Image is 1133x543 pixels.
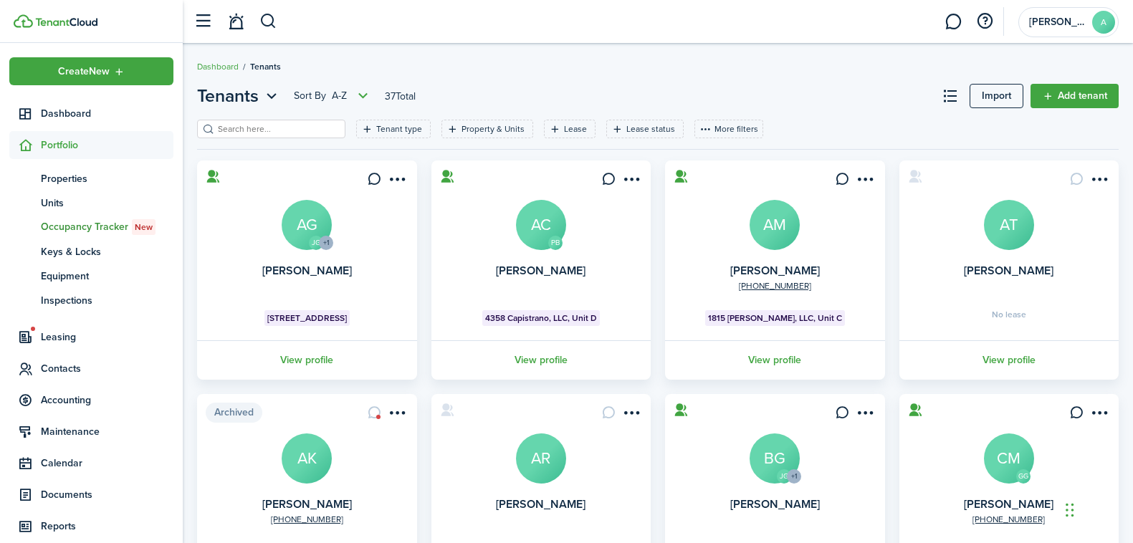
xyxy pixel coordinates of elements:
[41,138,173,153] span: Portfolio
[970,84,1023,108] a: Import
[730,262,820,279] a: [PERSON_NAME]
[441,120,533,138] filter-tag: Open filter
[854,405,876,425] button: Open menu
[197,60,239,73] a: Dashboard
[386,405,408,425] button: Open menu
[385,89,416,104] header-page-total: 37 Total
[9,215,173,239] a: Occupancy TrackerNew
[282,433,332,484] a: AK
[462,122,525,135] filter-tag-label: Property & Units
[750,433,800,484] a: BG
[386,172,408,191] button: Open menu
[619,172,642,191] button: Open menu
[41,424,173,439] span: Maintenance
[964,262,1053,279] a: [PERSON_NAME]
[197,83,259,109] span: Tenants
[750,200,800,250] a: AM
[222,4,249,40] a: Notifications
[41,361,173,376] span: Contacts
[9,166,173,191] a: Properties
[992,310,1026,319] span: No lease
[309,236,323,250] avatar-text: JG
[9,288,173,312] a: Inspections
[708,312,842,325] span: 1815 [PERSON_NAME], LLC, Unit C
[548,236,563,250] avatar-text: PB
[544,120,596,138] filter-tag: Open filter
[376,122,422,135] filter-tag-label: Tenant type
[294,87,372,105] button: Sort byA-Z
[41,171,173,186] span: Properties
[41,330,173,345] span: Leasing
[694,120,763,138] button: More filters
[619,405,642,425] button: Open menu
[259,9,277,34] button: Search
[496,496,585,512] a: [PERSON_NAME]
[41,219,173,235] span: Occupancy Tracker
[663,340,887,380] a: View profile
[564,122,587,135] filter-tag-label: Lease
[984,200,1034,250] a: AT
[262,262,352,279] a: [PERSON_NAME]
[626,122,675,135] filter-tag-label: Lease status
[294,87,372,105] button: Open menu
[41,393,173,408] span: Accounting
[135,221,153,234] span: New
[58,67,110,77] span: Create New
[730,496,820,512] a: [PERSON_NAME]
[332,89,347,103] span: A-Z
[294,89,332,103] span: Sort by
[9,264,173,288] a: Equipment
[9,57,173,85] button: Open menu
[429,340,654,380] a: View profile
[485,312,597,325] span: 4358 Capistrano, LLC, Unit D
[14,14,33,28] img: TenantCloud
[195,340,419,380] a: View profile
[41,456,173,471] span: Calendar
[189,8,216,35] button: Open sidebar
[895,388,1133,543] iframe: Chat Widget
[516,200,566,250] a: AC
[606,120,684,138] filter-tag: Open filter
[282,200,332,250] a: AG
[9,191,173,215] a: Units
[41,293,173,308] span: Inspections
[897,340,1122,380] a: View profile
[271,513,343,526] a: [PHONE_NUMBER]
[35,18,97,27] img: TenantCloud
[41,487,173,502] span: Documents
[9,100,173,128] a: Dashboard
[940,4,967,40] a: Messaging
[267,312,347,325] span: [STREET_ADDRESS]
[1031,84,1119,108] a: Add tenant
[41,244,173,259] span: Keys & Locks
[496,262,585,279] a: [PERSON_NAME]
[41,196,173,211] span: Units
[356,120,431,138] filter-tag: Open filter
[41,519,173,534] span: Reports
[1087,172,1110,191] button: Open menu
[1066,489,1074,532] div: Drag
[787,469,801,484] avatar-counter: +1
[206,403,262,423] span: Archived
[1029,17,1086,27] span: Adrian
[41,269,173,284] span: Equipment
[516,433,566,484] a: AR
[214,122,340,136] input: Search here...
[972,9,997,34] button: Open resource center
[262,496,352,512] a: [PERSON_NAME]
[9,512,173,540] a: Reports
[9,239,173,264] a: Keys & Locks
[250,60,281,73] span: Tenants
[1092,11,1115,34] avatar-text: A
[41,106,173,121] span: Dashboard
[197,83,281,109] button: Tenants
